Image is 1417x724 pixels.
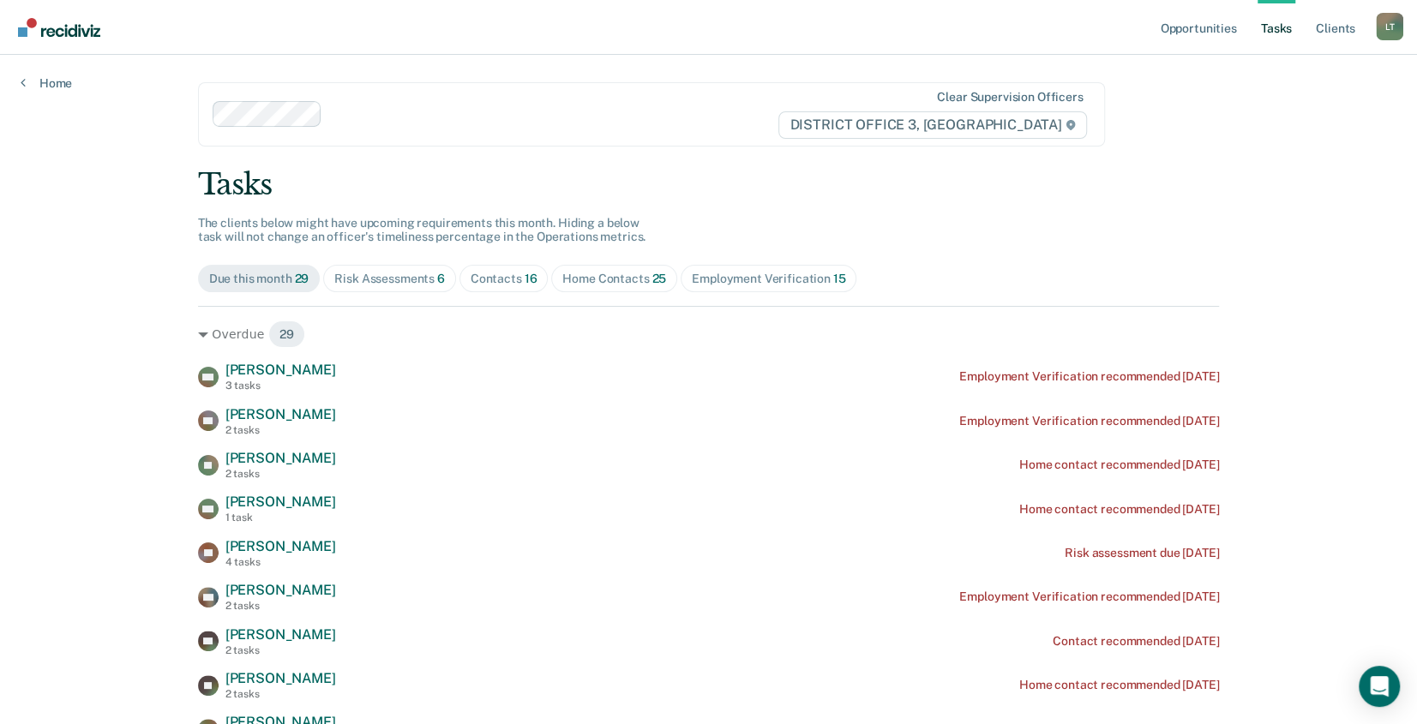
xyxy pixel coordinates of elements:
[437,272,445,285] span: 6
[1019,458,1220,472] div: Home contact recommended [DATE]
[1376,13,1403,40] button: Profile dropdown button
[225,556,336,568] div: 4 tasks
[959,369,1219,384] div: Employment Verification recommended [DATE]
[21,75,72,91] a: Home
[651,272,666,285] span: 25
[225,670,336,686] span: [PERSON_NAME]
[225,538,336,554] span: [PERSON_NAME]
[1359,666,1400,707] div: Open Intercom Messenger
[198,320,1220,348] div: Overdue 29
[937,90,1083,105] div: Clear supervision officers
[959,414,1219,428] div: Employment Verification recommended [DATE]
[225,406,336,422] span: [PERSON_NAME]
[692,272,845,286] div: Employment Verification
[959,589,1219,604] div: Employment Verification recommended [DATE]
[295,272,309,285] span: 29
[1019,678,1220,692] div: Home contact recommended [DATE]
[225,468,336,480] div: 2 tasks
[225,600,336,612] div: 2 tasks
[1376,13,1403,40] div: L T
[1053,634,1219,649] div: Contact recommended [DATE]
[334,272,445,286] div: Risk Assessments
[225,424,336,436] div: 2 tasks
[225,688,336,700] div: 2 tasks
[471,272,537,286] div: Contacts
[198,216,646,244] span: The clients below might have upcoming requirements this month. Hiding a below task will not chang...
[1065,546,1219,560] div: Risk assessment due [DATE]
[225,512,336,524] div: 1 task
[525,272,537,285] span: 16
[225,582,336,598] span: [PERSON_NAME]
[225,380,336,392] div: 3 tasks
[225,644,336,656] div: 2 tasks
[225,450,336,466] span: [PERSON_NAME]
[225,626,336,643] span: [PERSON_NAME]
[225,494,336,510] span: [PERSON_NAME]
[18,18,100,37] img: Recidiviz
[268,320,305,348] span: 29
[562,272,666,286] div: Home Contacts
[225,362,336,378] span: [PERSON_NAME]
[1019,502,1220,517] div: Home contact recommended [DATE]
[209,272,309,286] div: Due this month
[198,167,1220,202] div: Tasks
[833,272,846,285] span: 15
[778,111,1086,139] span: DISTRICT OFFICE 3, [GEOGRAPHIC_DATA]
